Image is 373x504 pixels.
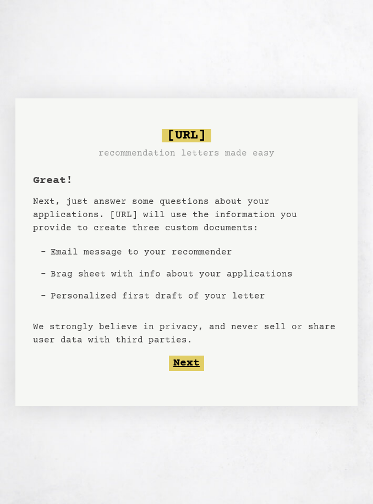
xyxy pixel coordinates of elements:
li: Email message to your recommender [46,241,297,263]
h3: recommendation letters made easy [98,147,275,160]
li: Brag sheet with info about your applications [46,263,297,285]
li: Personalized first draft of your letter [46,285,297,307]
h1: Great! [33,173,73,189]
p: We strongly believe in privacy, and never sell or share user data with third parties. [33,320,340,347]
p: Next, just answer some questions about your applications. [URL] will use the information you prov... [33,195,340,235]
button: Next [169,356,204,371]
span: [URL] [162,129,211,142]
